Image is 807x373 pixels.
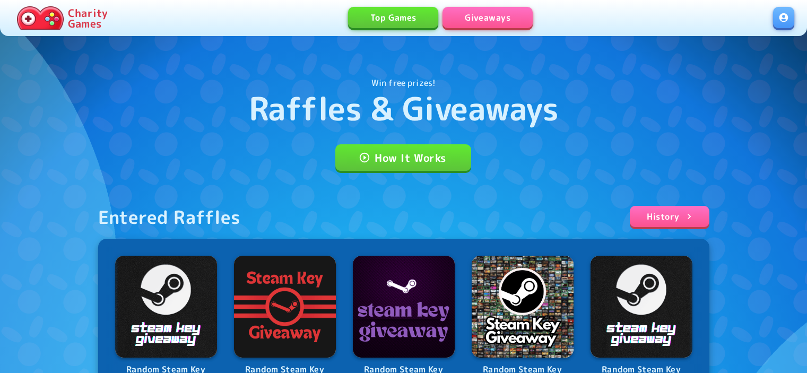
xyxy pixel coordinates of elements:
a: Giveaways [442,7,533,28]
img: Logo [591,256,692,358]
img: Logo [353,256,455,358]
p: Charity Games [68,7,108,29]
a: Top Games [348,7,438,28]
img: Logo [472,256,574,358]
p: Win free prizes! [371,76,436,89]
h1: Raffles & Giveaways [249,89,559,127]
a: How It Works [335,144,471,171]
div: Entered Raffles [98,206,241,228]
a: Charity Games [13,4,112,32]
img: Logo [234,256,336,358]
a: History [630,206,709,227]
img: Charity.Games [17,6,64,30]
img: Logo [115,256,217,358]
